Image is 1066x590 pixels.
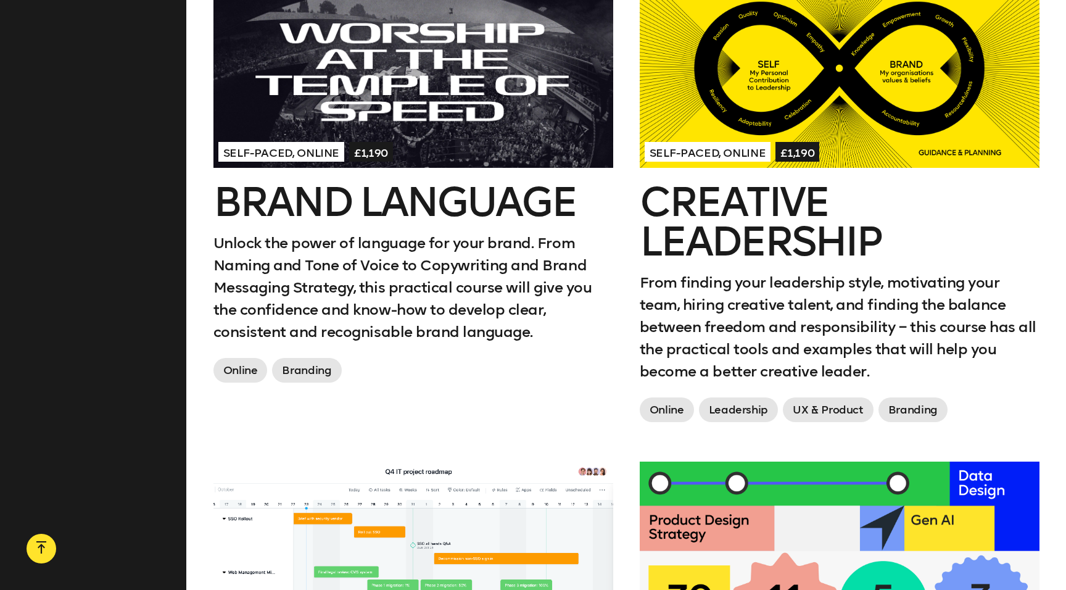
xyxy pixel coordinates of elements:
span: Leadership [699,397,778,422]
span: £1,190 [349,142,393,162]
p: Unlock the power of language for your brand. From Naming and Tone of Voice to Copywriting and Bra... [213,232,613,343]
span: Branding [878,397,948,422]
h2: Brand Language [213,183,613,222]
p: From finding your leadership style, motivating your team, hiring creative talent, and finding the... [640,272,1039,383]
span: UX & Product [783,397,874,422]
span: £1,190 [775,142,819,162]
span: Online [213,358,268,383]
span: Online [640,397,694,422]
span: Branding [272,358,341,383]
span: Self-paced, Online [645,142,771,162]
h2: Creative Leadership [640,183,1039,262]
span: Self-paced, Online [218,142,345,162]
